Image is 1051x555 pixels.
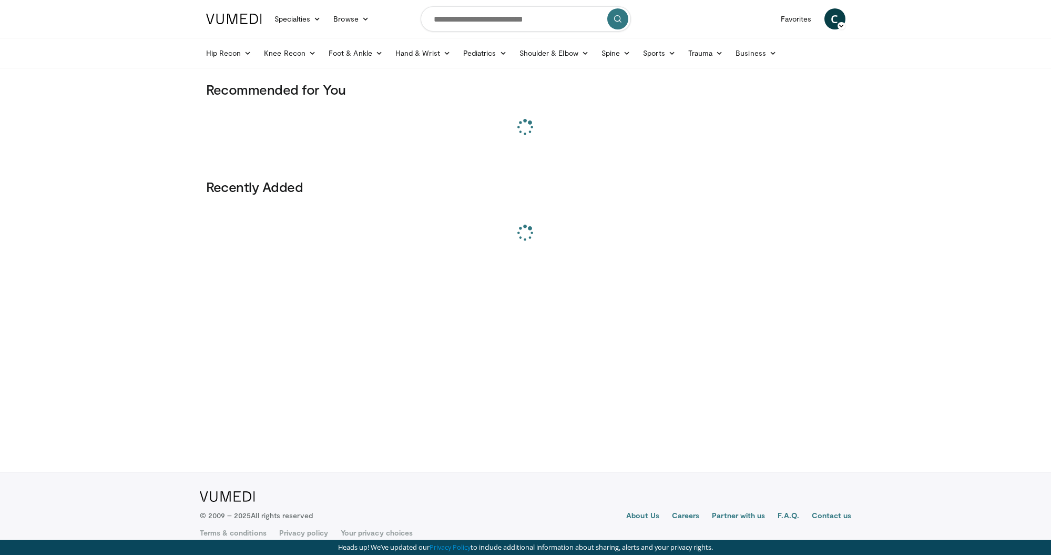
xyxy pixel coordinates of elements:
a: Spine [595,43,637,64]
a: Pediatrics [457,43,513,64]
a: Specialties [268,8,328,29]
a: Your privacy choices [341,528,413,538]
a: Privacy Policy [430,542,471,552]
span: All rights reserved [251,511,312,520]
a: About Us [626,510,659,523]
input: Search topics, interventions [421,6,631,32]
a: Browse [327,8,375,29]
a: Careers [672,510,700,523]
img: VuMedi Logo [206,14,262,24]
a: Favorites [774,8,818,29]
a: Hand & Wrist [389,43,457,64]
a: Foot & Ankle [322,43,389,64]
a: Trauma [682,43,730,64]
h3: Recently Added [206,178,845,195]
a: Shoulder & Elbow [513,43,595,64]
a: Privacy policy [279,528,328,538]
a: Hip Recon [200,43,258,64]
h3: Recommended for You [206,81,845,98]
a: Knee Recon [258,43,322,64]
a: Business [729,43,783,64]
a: Sports [637,43,682,64]
a: C [824,8,845,29]
a: Terms & conditions [200,528,267,538]
a: Partner with us [712,510,765,523]
img: VuMedi Logo [200,491,255,502]
a: Contact us [812,510,852,523]
a: F.A.Q. [778,510,799,523]
p: © 2009 – 2025 [200,510,313,521]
